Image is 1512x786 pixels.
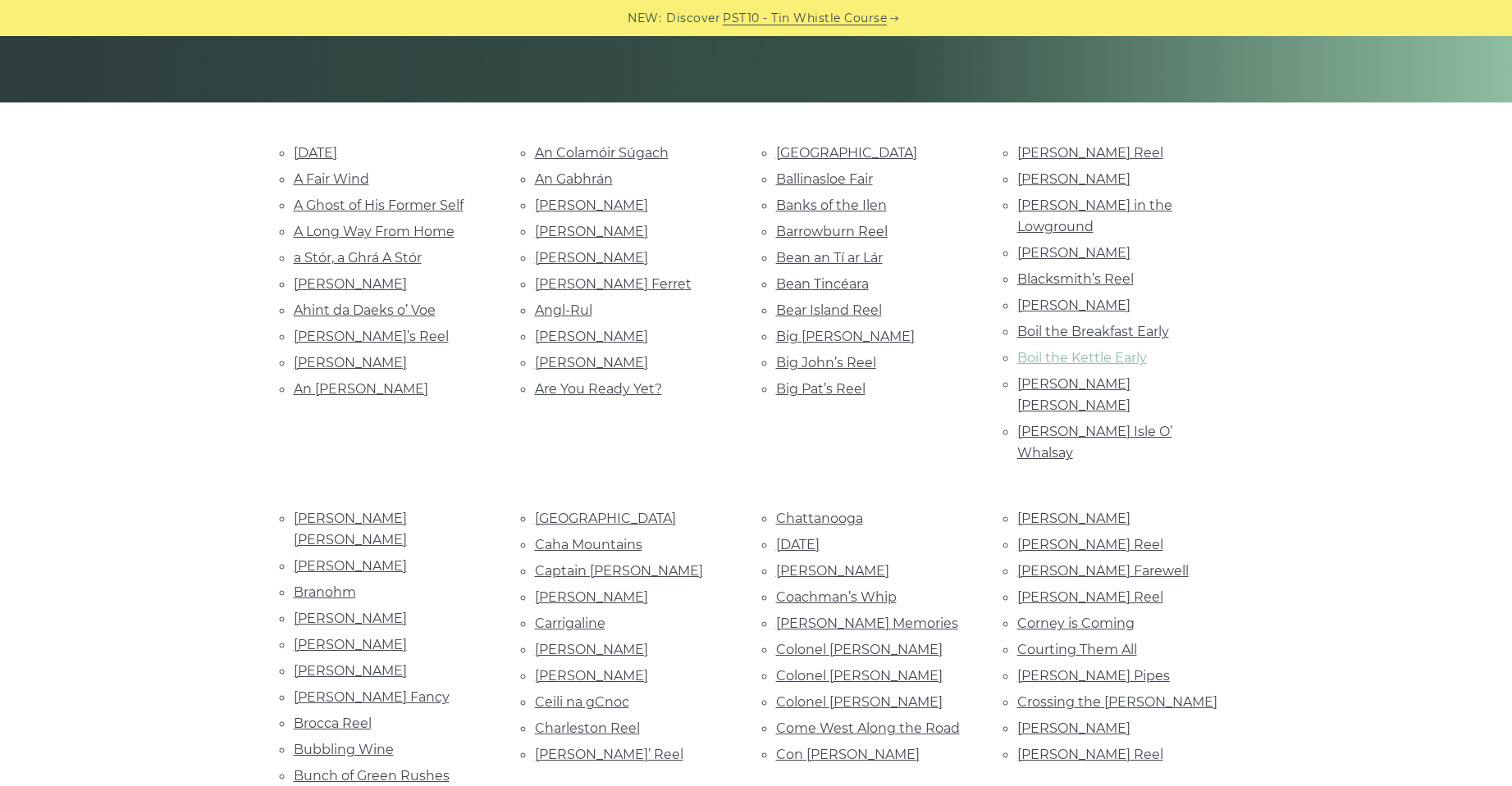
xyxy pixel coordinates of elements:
a: Blacksmith’s Reel [1017,271,1134,287]
a: Big [PERSON_NAME] [776,329,915,344]
a: [PERSON_NAME] [535,224,648,239]
a: Boil the Breakfast Early [1017,324,1169,339]
a: [PERSON_NAME]’ Reel [535,747,683,762]
a: Barrowburn Reel [776,224,888,239]
a: [PERSON_NAME] [1017,298,1131,313]
a: A Fair Wind [294,171,369,187]
a: Ahint da Daeks o’ Voe [294,302,436,318]
a: Colonel [PERSON_NAME] [776,642,943,657]
a: Captain [PERSON_NAME] [535,563,703,579]
a: An [PERSON_NAME] [294,381,428,397]
a: [PERSON_NAME] Memories [776,616,958,631]
a: An Gabhrán [535,171,613,187]
a: Are You Ready Yet? [535,381,662,397]
a: [GEOGRAPHIC_DATA] [535,511,676,526]
a: A Long Way From Home [294,224,455,239]
a: [DATE] [294,145,337,161]
a: Big Pat’s Reel [776,381,866,397]
a: [PERSON_NAME] Isle O’ Whalsay [1017,424,1172,461]
a: Angl-Rul [535,302,592,318]
a: Corney is Coming [1017,616,1135,631]
a: A Ghost of His Former Self [294,198,464,213]
a: [PERSON_NAME]’s Reel [294,329,449,344]
a: [PERSON_NAME] [294,355,407,370]
a: Branohm [294,584,356,600]
a: [GEOGRAPHIC_DATA] [776,145,917,161]
a: [PERSON_NAME] Reel [1017,589,1163,605]
a: Caha Mountains [535,537,642,552]
a: [PERSON_NAME] [535,355,648,370]
a: [PERSON_NAME] [1017,171,1131,187]
a: [PERSON_NAME] Reel [1017,537,1163,552]
a: [PERSON_NAME] Fancy [294,689,450,705]
a: a Stór, a Ghrá A Stór [294,250,422,266]
a: Colonel [PERSON_NAME] [776,694,943,710]
a: [PERSON_NAME] [535,250,648,266]
a: [DATE] [776,537,820,552]
a: PST10 - Tin Whistle Course [723,9,887,28]
a: Brocca Reel [294,716,372,731]
a: [PERSON_NAME] [535,329,648,344]
a: Big John’s Reel [776,355,876,370]
a: [PERSON_NAME] Reel [1017,747,1163,762]
a: [PERSON_NAME] [294,611,407,626]
a: [PERSON_NAME] [535,198,648,213]
a: [PERSON_NAME] [1017,511,1131,526]
a: [PERSON_NAME] [294,276,407,292]
a: Bubbling Wine [294,742,394,757]
a: Ceili na gCnoc [535,694,629,710]
a: [PERSON_NAME] [1017,720,1131,736]
a: [PERSON_NAME] [535,668,648,684]
a: Bear Island Reel [776,302,882,318]
a: Come West Along the Road [776,720,960,736]
a: [PERSON_NAME] [535,589,648,605]
a: Banks of the Ilen [776,198,887,213]
a: Chattanooga [776,511,863,526]
a: [PERSON_NAME] [PERSON_NAME] [1017,376,1131,413]
a: An Colamóir Súgach [535,145,669,161]
a: Carrigaline [535,616,605,631]
a: Con [PERSON_NAME] [776,747,920,762]
a: Boil the Kettle Early [1017,350,1147,366]
span: NEW: [628,9,661,28]
a: Bunch of Green Rushes [294,768,450,784]
a: [PERSON_NAME] [1017,245,1131,261]
a: Courting Them All [1017,642,1137,657]
a: Coachman’s Whip [776,589,897,605]
a: [PERSON_NAME] Ferret [535,276,692,292]
a: Bean an Tí ar Lár [776,250,883,266]
a: [PERSON_NAME] [PERSON_NAME] [294,511,407,547]
a: Crossing the [PERSON_NAME] [1017,694,1217,710]
a: Charleston Reel [535,720,640,736]
a: [PERSON_NAME] Reel [1017,145,1163,161]
a: Colonel [PERSON_NAME] [776,668,943,684]
a: [PERSON_NAME] [535,642,648,657]
a: [PERSON_NAME] Pipes [1017,668,1170,684]
a: [PERSON_NAME] Farewell [1017,563,1189,579]
a: [PERSON_NAME] [294,663,407,679]
a: [PERSON_NAME] [294,558,407,574]
a: Bean Tincéara [776,276,869,292]
a: [PERSON_NAME] in the Lowground [1017,198,1172,234]
a: [PERSON_NAME] [294,637,407,652]
a: [PERSON_NAME] [776,563,889,579]
a: Ballinasloe Fair [776,171,873,187]
span: Discover [666,9,720,28]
